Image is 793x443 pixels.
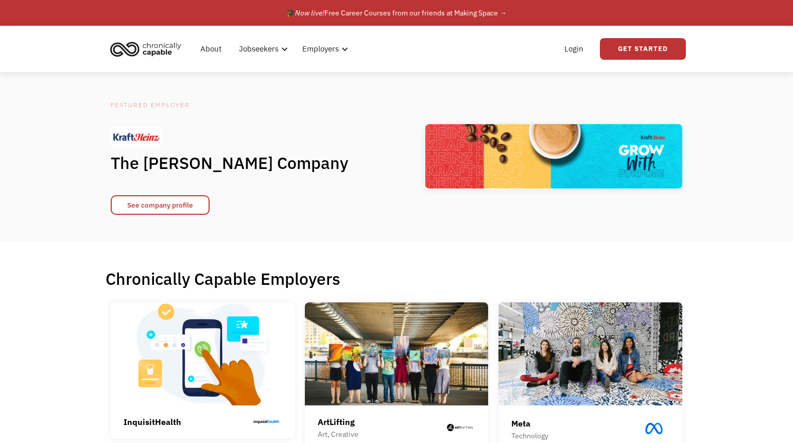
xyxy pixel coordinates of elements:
[286,7,507,19] div: 🎓 Free Career Courses from our friends at Making Space →
[318,416,358,428] div: ArtLifting
[511,430,548,442] div: Technology
[558,32,590,65] a: Login
[318,428,358,440] div: Art, Creative
[302,43,339,55] div: Employers
[239,43,279,55] div: Jobseekers
[124,416,181,428] div: InquisitHealth
[296,32,351,65] div: Employers
[194,32,228,65] a: About
[600,38,686,60] a: Get Started
[107,38,184,60] img: Chronically Capable logo
[111,195,210,215] a: See company profile
[111,302,295,438] a: InquisitHealth
[106,268,687,289] h1: Chronically Capable Employers
[111,152,368,173] h1: The [PERSON_NAME] Company
[107,38,189,60] a: home
[295,8,324,18] em: Now live!
[233,32,291,65] div: Jobseekers
[111,99,368,111] div: Featured Employer
[511,417,548,430] div: Meta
